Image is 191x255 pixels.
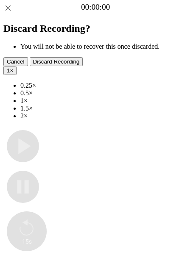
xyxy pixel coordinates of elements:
li: 2× [20,112,188,120]
button: 1× [3,66,17,75]
li: You will not be able to recover this once discarded. [20,43,188,50]
h2: Discard Recording? [3,23,188,34]
li: 0.5× [20,89,188,97]
a: 00:00:00 [81,3,110,12]
button: Discard Recording [30,57,83,66]
li: 1× [20,97,188,105]
li: 1.5× [20,105,188,112]
span: 1 [7,67,10,74]
li: 0.25× [20,82,188,89]
button: Cancel [3,57,28,66]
